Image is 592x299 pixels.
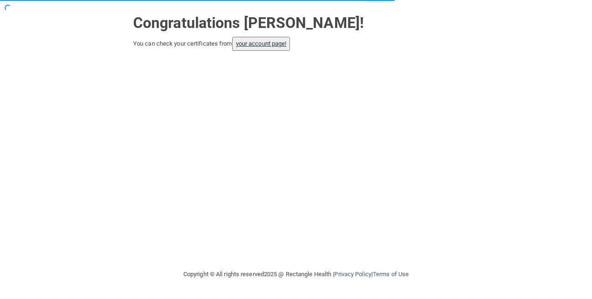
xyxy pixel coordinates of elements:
[334,271,371,278] a: Privacy Policy
[232,37,290,51] button: your account page!
[126,259,466,289] div: Copyright © All rights reserved 2025 @ Rectangle Health | |
[133,14,364,32] strong: Congratulations [PERSON_NAME]!
[133,37,459,51] div: You can check your certificates from
[236,40,287,47] a: your account page!
[373,271,409,278] a: Terms of Use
